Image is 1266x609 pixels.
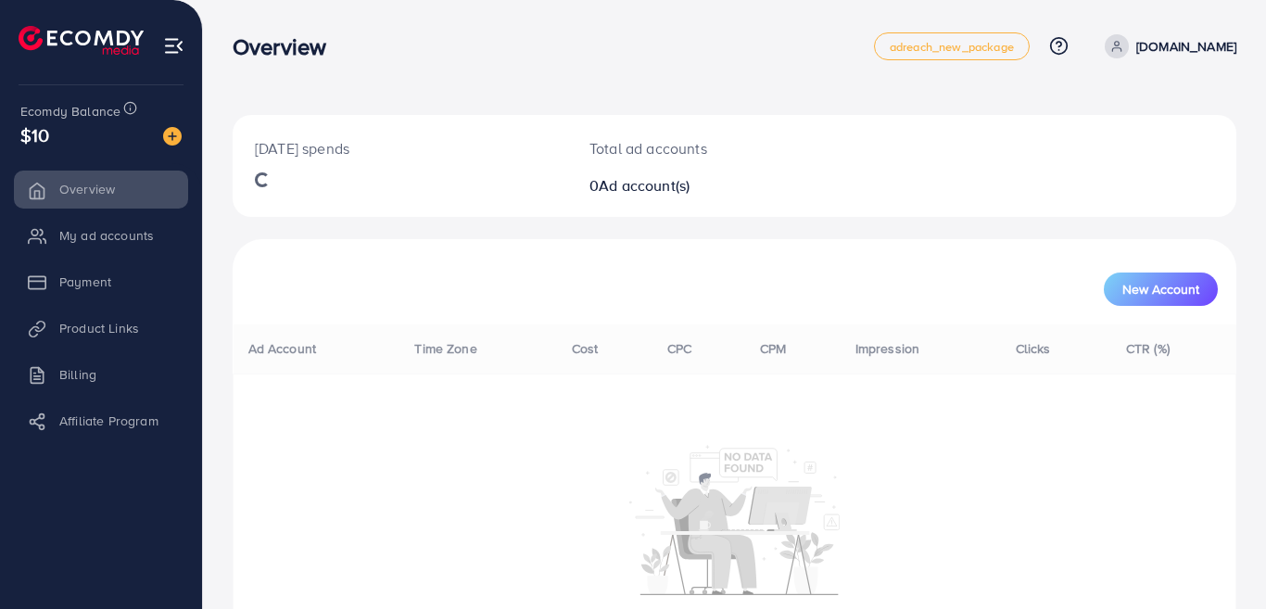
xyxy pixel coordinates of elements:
h3: Overview [233,33,341,60]
a: [DOMAIN_NAME] [1097,34,1236,58]
p: [DOMAIN_NAME] [1136,35,1236,57]
span: Ecomdy Balance [20,102,120,121]
span: $10 [20,121,49,148]
a: adreach_new_package [874,32,1030,60]
p: Total ad accounts [589,137,796,159]
img: menu [163,35,184,57]
span: Ad account(s) [599,175,690,196]
span: adreach_new_package [890,41,1014,53]
p: [DATE] spends [255,137,545,159]
button: New Account [1104,273,1218,306]
span: New Account [1122,283,1199,296]
img: logo [19,26,144,55]
h2: 0 [589,177,796,195]
img: image [163,127,182,146]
